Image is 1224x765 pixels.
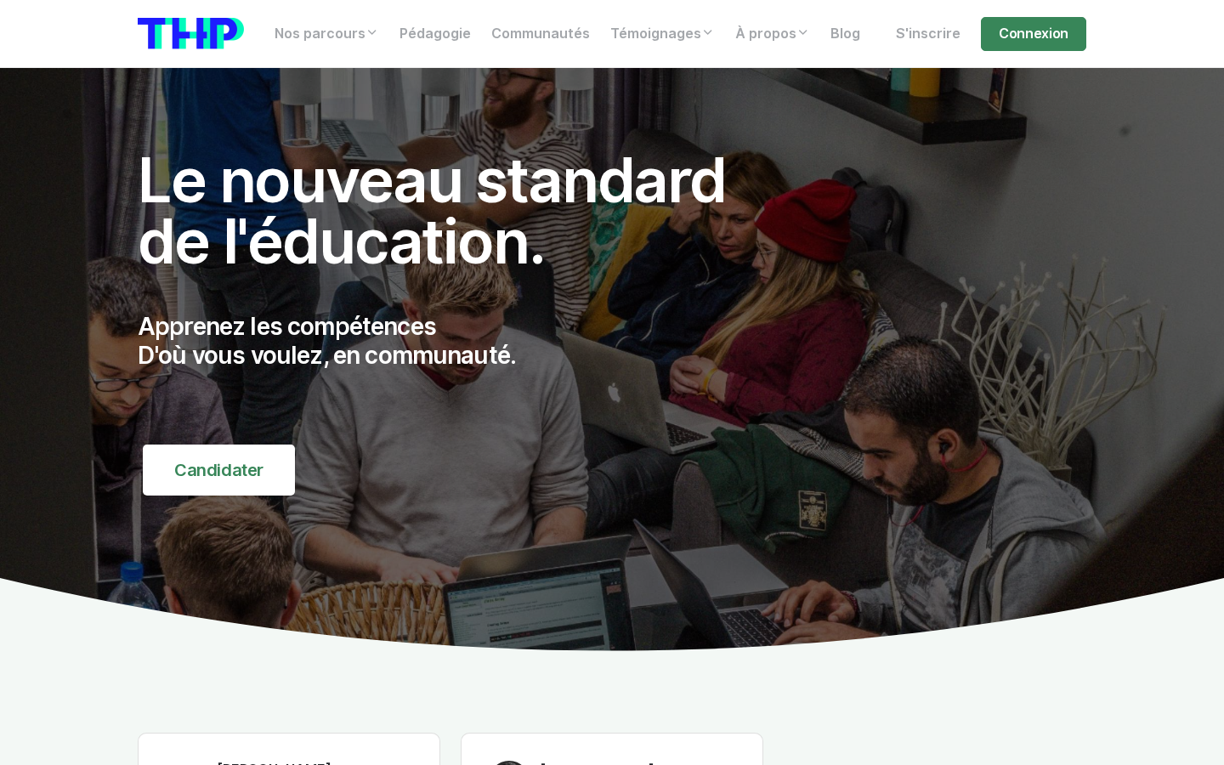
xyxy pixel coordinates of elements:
[481,17,600,51] a: Communautés
[981,17,1086,51] a: Connexion
[138,150,763,272] h1: Le nouveau standard de l'éducation.
[725,17,820,51] a: À propos
[600,17,725,51] a: Témoignages
[886,17,971,51] a: S'inscrire
[389,17,481,51] a: Pédagogie
[138,313,763,370] p: Apprenez les compétences D'où vous voulez, en communauté.
[138,18,244,49] img: logo
[143,445,295,496] a: Candidater
[820,17,870,51] a: Blog
[264,17,389,51] a: Nos parcours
